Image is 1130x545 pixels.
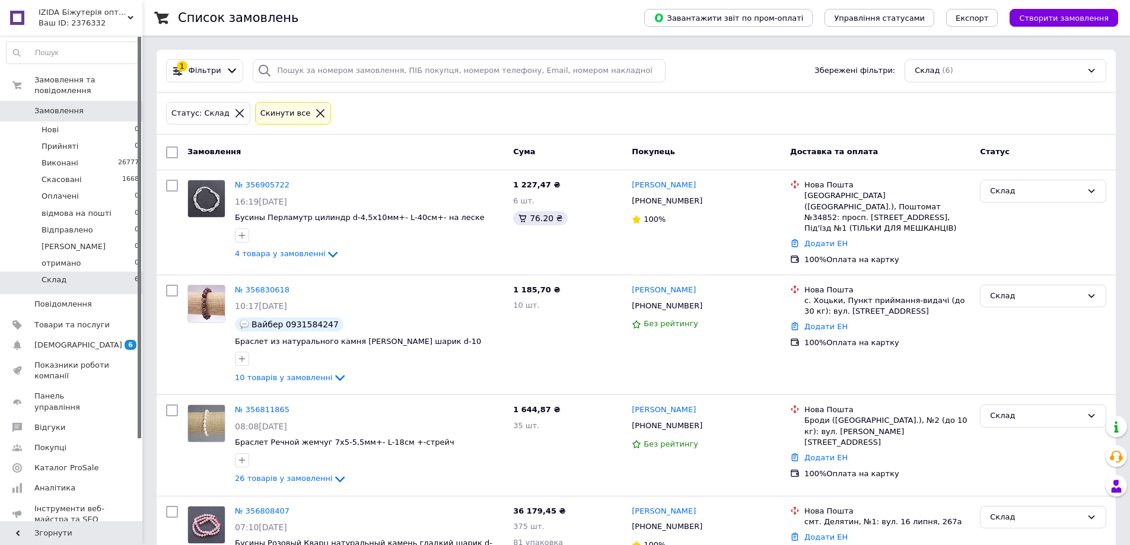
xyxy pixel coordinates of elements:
img: Фото товару [188,180,225,217]
div: Нова Пошта [804,404,970,415]
a: Браслет из натурального камня [PERSON_NAME] шарик d-10 [235,337,481,346]
span: Без рейтингу [644,319,698,328]
span: 0 [135,191,139,202]
span: Завантажити звіт по пром-оплаті [654,12,803,23]
span: Статус [980,147,1010,156]
span: 0 [135,241,139,252]
div: [GEOGRAPHIC_DATA] ([GEOGRAPHIC_DATA].), Поштомат №34852: просп. [STREET_ADDRESS], Під'їзд №1 (ТІЛ... [804,190,970,234]
a: Додати ЕН [804,239,848,248]
span: Показники роботи компанії [34,360,110,381]
div: Склад [990,511,1082,524]
span: 26777 [118,158,139,168]
div: Статус: Склад [169,107,232,120]
span: [PHONE_NUMBER] [632,421,702,430]
span: 1 227,47 ₴ [513,180,560,189]
span: 26 товарів у замовленні [235,474,333,483]
span: Фільтри [189,65,221,77]
span: 100% [644,215,666,224]
span: Управління статусами [834,14,925,23]
span: 6 [125,340,136,350]
img: Фото товару [188,405,225,442]
span: 6 шт. [513,196,534,205]
span: 0 [135,225,139,235]
span: Товари та послуги [34,320,110,330]
span: Аналітика [34,483,75,493]
a: Браслет Речной жемчуг 7х5-5,5мм+- L-18см +-стрейч [235,438,454,447]
span: [PHONE_NUMBER] [632,522,702,531]
div: 76.20 ₴ [513,211,567,225]
span: 1 185,70 ₴ [513,285,560,294]
span: Доставка та оплата [790,147,878,156]
button: Управління статусами [825,9,934,27]
span: 07:10[DATE] [235,522,287,532]
span: [PHONE_NUMBER] [632,301,702,310]
a: Додати ЕН [804,322,848,331]
span: 36 179,45 ₴ [513,506,565,515]
span: Панель управління [34,391,110,412]
span: Замовлення [187,147,241,156]
img: :speech_balloon: [240,320,249,329]
a: 4 товара у замовленні [235,249,340,258]
span: [PHONE_NUMBER] [632,196,702,205]
span: (6) [942,66,953,75]
span: Експорт [956,14,989,23]
span: 10 шт. [513,301,539,310]
div: Склад [990,290,1082,302]
span: 1 644,87 ₴ [513,405,560,414]
a: Фото товару [187,404,225,442]
div: смт. Делятин, №1: вул. 16 липня, 267а [804,517,970,527]
div: 100%Оплата на картку [804,254,970,265]
span: 1668 [122,174,139,185]
input: Пошук [7,42,139,63]
span: Замовлення [34,106,84,116]
a: 26 товарів у замовленні [235,474,347,483]
button: Завантажити звіт по пром-оплаті [644,9,813,27]
span: Інструменти веб-майстра та SEO [34,503,110,525]
span: Нові [42,125,59,135]
span: [PERSON_NAME] [42,241,106,252]
span: Відгуки [34,422,65,433]
span: Оплачені [42,191,79,202]
span: Відправлено [42,225,93,235]
span: 0 [135,125,139,135]
img: Фото товару [188,285,225,322]
span: 6 [135,275,139,285]
span: Прийняті [42,141,78,152]
span: Покупець [632,147,675,156]
span: Каталог ProSale [34,463,98,473]
div: Склад [990,410,1082,422]
div: Склад [990,185,1082,197]
a: [PERSON_NAME] [632,506,696,517]
a: № 356905722 [235,180,289,189]
span: Збережені фільтри: [814,65,895,77]
span: Створити замовлення [1019,14,1109,23]
a: № 356811865 [235,405,289,414]
a: Фото товару [187,506,225,544]
a: Створити замовлення [998,13,1118,22]
a: № 356808407 [235,506,289,515]
span: 10:17[DATE] [235,301,287,311]
a: Додати ЕН [804,533,848,541]
span: 0 [135,141,139,152]
span: 0 [135,258,139,269]
div: Cкинути все [258,107,313,120]
span: 10 товарів у замовленні [235,373,333,382]
div: Ваш ID: 2376332 [39,18,142,28]
div: Нова Пошта [804,285,970,295]
span: Вайбер 0931584247 [252,320,339,329]
a: [PERSON_NAME] [632,180,696,191]
div: Нова Пошта [804,506,970,517]
span: Без рейтингу [644,439,698,448]
a: [PERSON_NAME] [632,404,696,416]
div: Броди ([GEOGRAPHIC_DATA].), №2 (до 10 кг): вул. [PERSON_NAME][STREET_ADDRESS] [804,415,970,448]
div: 1 [177,61,187,72]
span: IZIDA Біжутерія оптом, натуральне каміння та перли, фурнітура для біжутерії оптом [39,7,128,18]
a: Бусины Перламутр цилиндр d-4,5х10мм+- L-40см+- на леске [235,213,485,222]
span: відмова на пошті [42,208,112,219]
img: Фото товару [188,506,225,543]
div: с. Хоцьки, Пункт приймання-видачі (до 30 кг): вул. [STREET_ADDRESS] [804,295,970,317]
span: отримано [42,258,81,269]
a: Фото товару [187,180,225,218]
